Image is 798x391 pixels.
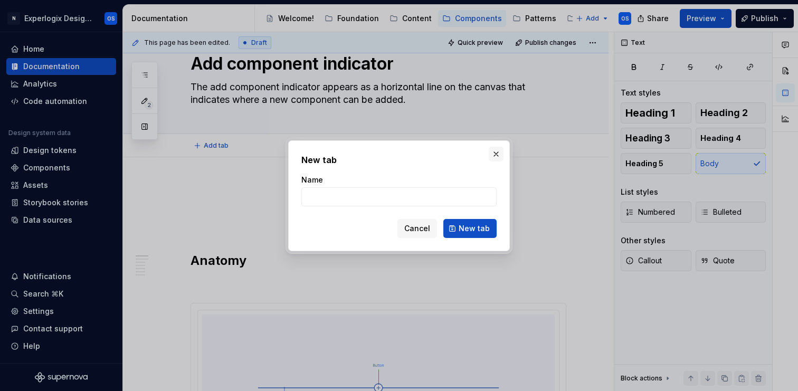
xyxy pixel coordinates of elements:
span: New tab [459,223,490,234]
span: Cancel [404,223,430,234]
label: Name [301,175,323,185]
button: Cancel [397,219,437,238]
h2: New tab [301,154,497,166]
button: New tab [443,219,497,238]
